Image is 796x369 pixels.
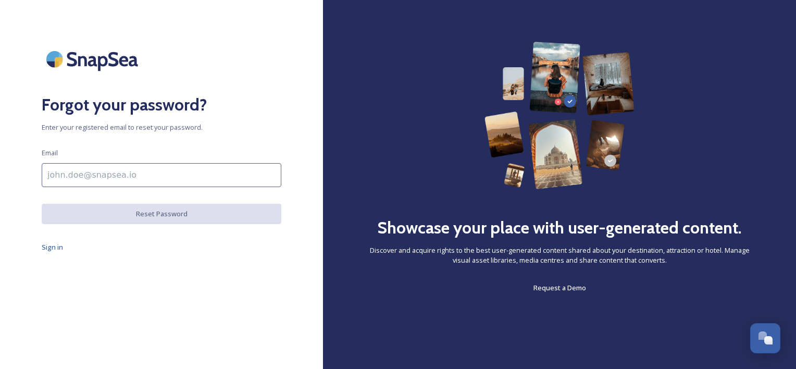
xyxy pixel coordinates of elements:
a: Request a Demo [533,281,586,294]
a: Sign in [42,241,281,253]
button: Open Chat [750,323,780,353]
span: Request a Demo [533,283,586,292]
span: Email [42,148,58,158]
img: 63b42ca75bacad526042e722_Group%20154-p-800.png [484,42,635,189]
span: Discover and acquire rights to the best user-generated content shared about your destination, att... [365,245,754,265]
img: SnapSea Logo [42,42,146,77]
h2: Forgot your password? [42,92,281,117]
input: john.doe@snapsea.io [42,163,281,187]
span: Enter your registered email to reset your password. [42,122,281,132]
h2: Showcase your place with user-generated content. [377,215,742,240]
button: Reset Password [42,204,281,224]
span: Sign in [42,242,63,252]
